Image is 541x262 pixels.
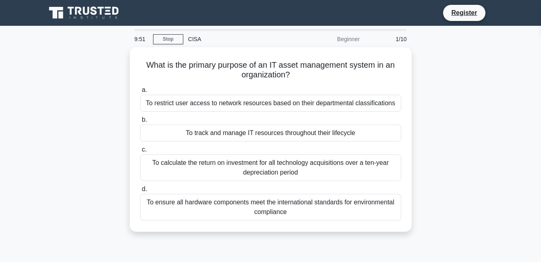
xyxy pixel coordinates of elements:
[142,86,147,93] span: a.
[446,8,482,18] a: Register
[183,31,294,47] div: CISA
[142,146,147,153] span: c.
[140,154,401,181] div: To calculate the return on investment for all technology acquisitions over a ten-year depreciatio...
[139,60,402,80] h5: What is the primary purpose of an IT asset management system in an organization?
[140,125,401,141] div: To track and manage IT resources throughout their lifecycle
[365,31,412,47] div: 1/10
[140,95,401,112] div: To restrict user access to network resources based on their departmental classifications
[142,185,147,192] span: d.
[142,116,147,123] span: b.
[153,34,183,44] a: Stop
[130,31,153,47] div: 9:51
[140,194,401,220] div: To ensure all hardware components meet the international standards for environmental compliance
[294,31,365,47] div: Beginner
